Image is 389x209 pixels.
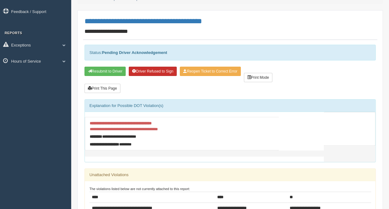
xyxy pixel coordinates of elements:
[84,67,126,76] button: Resubmit To Driver
[129,67,177,76] button: Driver Refused to Sign
[89,187,190,191] small: The violations listed below are not currently attached to this report:
[102,50,167,55] strong: Pending Driver Acknowledgement
[84,84,120,93] button: Print This Page
[244,73,272,82] button: Print Mode
[84,45,376,60] div: Status:
[180,67,241,76] button: Reopen Ticket
[85,100,375,112] div: Explanation for Possible DOT Violation(s)
[85,169,375,181] div: Unattached Violations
